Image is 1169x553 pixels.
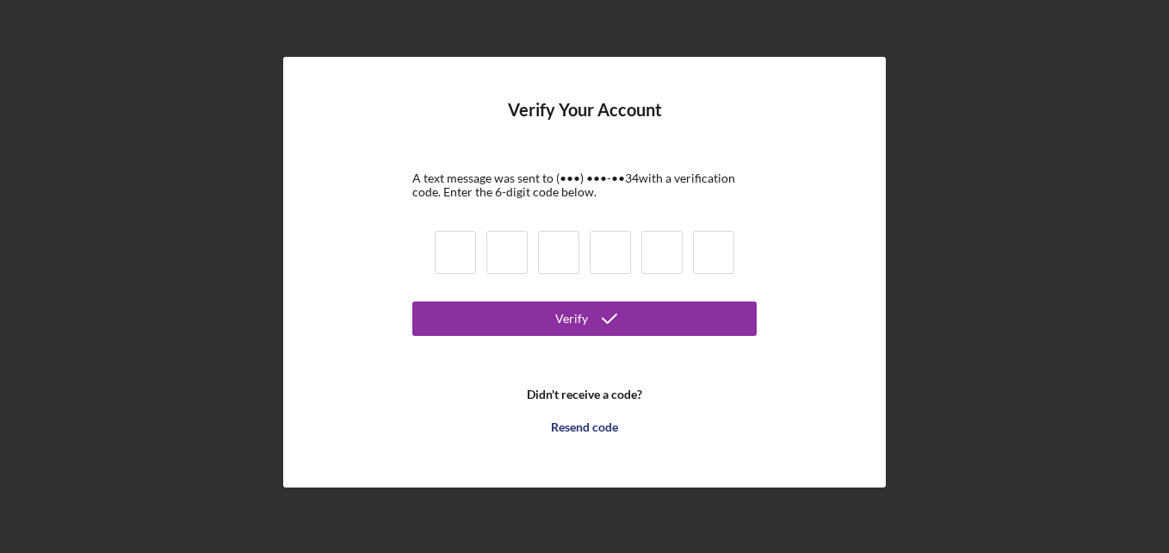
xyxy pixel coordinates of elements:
[527,388,642,401] b: Didn't receive a code?
[508,100,662,146] h4: Verify Your Account
[412,301,757,336] button: Verify
[555,301,588,336] div: Verify
[551,410,618,444] div: Resend code
[412,171,757,199] div: A text message was sent to (•••) •••-•• 34 with a verification code. Enter the 6-digit code below.
[412,410,757,444] button: Resend code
